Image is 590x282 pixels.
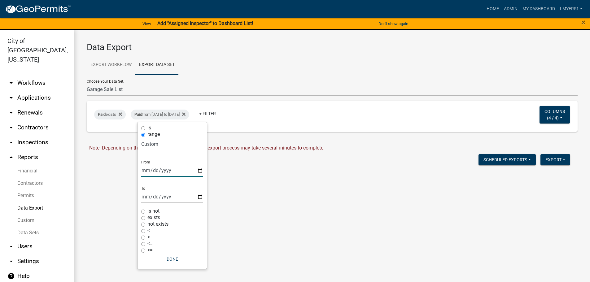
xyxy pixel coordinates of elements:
button: Scheduled Exports [479,154,536,165]
i: arrow_drop_down [7,109,15,116]
i: arrow_drop_down [7,139,15,146]
div: exists [94,110,126,119]
span: Note: Depending on the criteria you choose above, the export process may take several minutes to ... [89,145,325,151]
i: arrow_drop_down [7,258,15,265]
button: Don't show again [376,19,411,29]
div: from [DATE] to [DATE] [131,110,189,119]
label: is not [147,209,160,214]
a: + Filter [194,108,221,119]
a: Home [484,3,501,15]
label: range [147,132,160,137]
button: Done [141,254,203,265]
label: <= [147,241,153,246]
span: Paid [98,112,106,117]
a: lmyers1 [557,3,585,15]
label: > [147,235,150,240]
label: is [147,125,151,130]
h3: Data Export [87,42,578,53]
label: not exists [147,222,168,227]
label: >= [147,248,153,253]
span: 4 / 4 [548,115,557,120]
a: My Dashboard [520,3,557,15]
a: View [140,19,154,29]
span: Paid [134,112,142,117]
i: help [7,272,15,280]
span: × [581,18,585,27]
button: Export [540,154,570,165]
label: < [147,228,150,233]
button: Columns(4 / 4) [540,106,570,124]
i: arrow_drop_down [7,243,15,250]
i: arrow_drop_down [7,94,15,102]
a: Admin [501,3,520,15]
i: arrow_drop_down [7,79,15,87]
a: Export Data Set [135,55,178,75]
button: Close [581,19,585,26]
i: arrow_drop_up [7,154,15,161]
strong: Add "Assigned Inspector" to Dashboard List! [157,20,253,26]
i: arrow_drop_down [7,124,15,131]
label: exists [147,215,160,220]
a: Export Workflow [87,55,135,75]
